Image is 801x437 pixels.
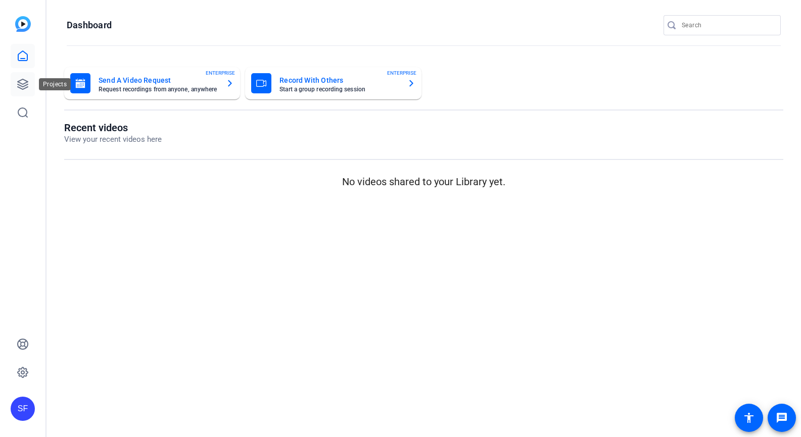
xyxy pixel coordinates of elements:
[15,16,31,32] img: blue-gradient.svg
[682,19,773,31] input: Search
[776,412,788,424] mat-icon: message
[64,134,162,145] p: View your recent videos here
[279,74,399,86] mat-card-title: Record With Others
[99,74,218,86] mat-card-title: Send A Video Request
[743,412,755,424] mat-icon: accessibility
[387,69,416,77] span: ENTERPRISE
[245,67,421,99] button: Record With OthersStart a group recording sessionENTERPRISE
[64,67,240,99] button: Send A Video RequestRequest recordings from anyone, anywhereENTERPRISE
[67,19,112,31] h1: Dashboard
[279,86,399,92] mat-card-subtitle: Start a group recording session
[64,174,783,189] p: No videos shared to your Library yet.
[39,78,71,90] div: Projects
[64,122,162,134] h1: Recent videos
[206,69,235,77] span: ENTERPRISE
[99,86,218,92] mat-card-subtitle: Request recordings from anyone, anywhere
[11,397,35,421] div: SF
